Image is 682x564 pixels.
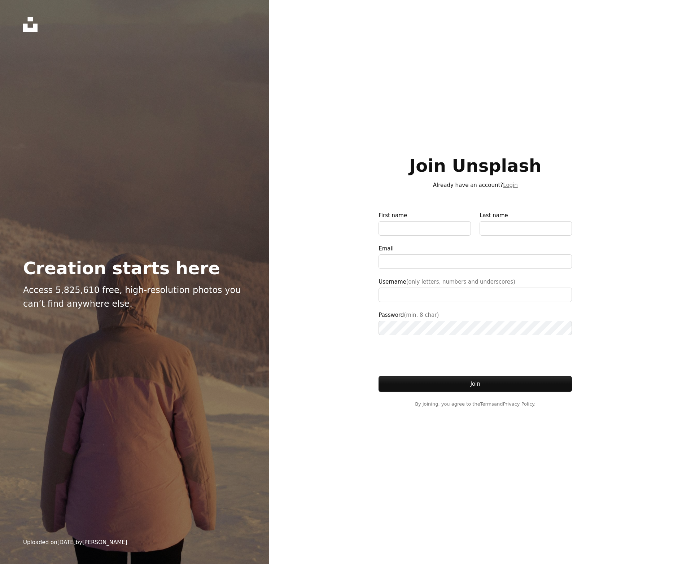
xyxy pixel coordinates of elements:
span: By joining, you agree to the and . [379,401,572,408]
a: Privacy Policy [503,401,534,407]
a: Terms [480,401,494,407]
input: Email [379,254,572,269]
span: (min. 8 char) [404,312,439,318]
p: Access 5,825,610 free, high-resolution photos you can’t find anywhere else. [23,283,244,311]
button: Join [379,376,572,392]
h2: Creation starts here [23,259,244,277]
p: Already have an account? [379,181,572,189]
h1: Join Unsplash [379,156,572,175]
time: February 19, 2025 at 7:10:00 PM EST [57,539,76,546]
label: Email [379,244,572,269]
input: First name [379,221,471,236]
label: Last name [480,211,572,236]
div: Uploaded on by [PERSON_NAME] [23,538,127,547]
label: First name [379,211,471,236]
input: Username(only letters, numbers and underscores) [379,288,572,302]
label: Username [379,277,572,302]
input: Last name [480,221,572,236]
a: Home — Unsplash [23,17,38,32]
span: (only letters, numbers and underscores) [406,279,515,285]
a: Login [503,182,517,188]
input: Password(min. 8 char) [379,321,572,335]
label: Password [379,311,572,335]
